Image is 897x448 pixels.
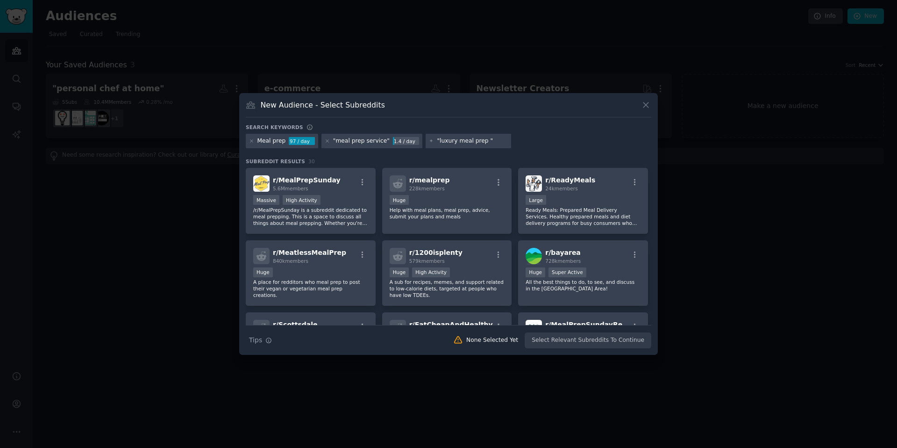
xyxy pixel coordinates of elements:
[261,100,385,110] h3: New Audience - Select Subreddits
[246,158,305,165] span: Subreddit Results
[289,137,315,145] div: 97 / day
[246,124,303,130] h3: Search keywords
[308,159,315,164] span: 30
[273,176,341,184] span: r/ MealPrepSunday
[273,321,318,328] span: r/ Scottsdale
[409,249,463,256] span: r/ 1200isplenty
[548,267,586,277] div: Super Active
[545,258,581,264] span: 728k members
[545,249,581,256] span: r/ bayarea
[409,321,493,328] span: r/ EatCheapAndHealthy
[393,137,419,145] div: 1.4 / day
[273,258,308,264] span: 840k members
[253,195,279,205] div: Massive
[466,336,518,345] div: None Selected Yet
[409,186,445,191] span: 228k members
[253,175,270,192] img: MealPrepSunday
[253,207,368,226] p: /r/MealPrepSunday is a subreddit dedicated to meal prepping. This is a space to discuss all thing...
[333,137,390,145] div: "meal prep service"
[390,267,409,277] div: Huge
[526,267,545,277] div: Huge
[409,176,450,184] span: r/ mealprep
[526,175,542,192] img: ReadyMeals
[253,267,273,277] div: Huge
[545,176,595,184] span: r/ ReadyMeals
[412,267,450,277] div: High Activity
[526,248,542,264] img: bayarea
[253,279,368,298] p: A place for redditors who meal prep to post their vegan or vegetarian meal prep creations.
[390,279,505,298] p: A sub for recipes, memes, and support related to low-calorie diets, targeted at people who have l...
[545,186,577,191] span: 24k members
[390,207,505,220] p: Help with meal plans, meal prep, advice, submit your plans and meals
[283,195,320,205] div: High Activity
[246,332,275,348] button: Tips
[437,137,508,145] input: New Keyword
[249,335,262,345] span: Tips
[526,320,542,336] img: MealPrepSundayRecipes
[257,137,286,145] div: Meal prep
[545,321,641,328] span: r/ MealPrepSundayRecipes
[526,279,641,292] p: All the best things to do, to see, and discuss in the [GEOGRAPHIC_DATA] Area!
[526,195,546,205] div: Large
[409,258,445,264] span: 579k members
[390,195,409,205] div: Huge
[273,249,346,256] span: r/ MeatlessMealPrep
[526,207,641,226] p: Ready Meals: Prepared Meal Delivery Services. Healthy prepared meals and diet delivery programs f...
[273,186,308,191] span: 5.6M members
